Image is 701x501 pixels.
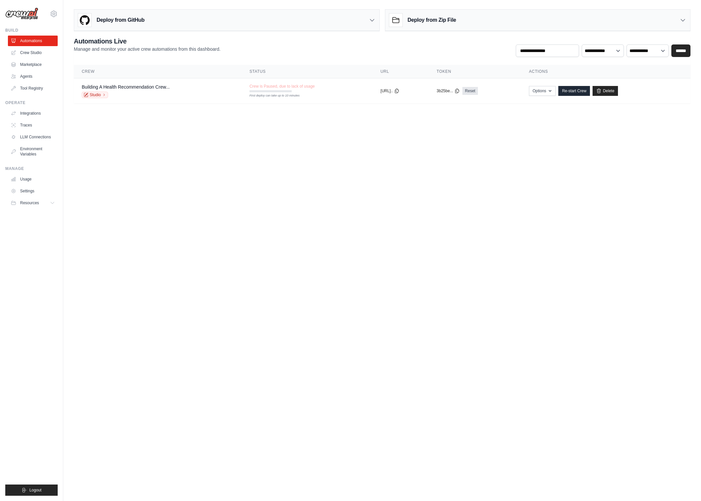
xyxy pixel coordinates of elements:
[529,86,556,96] button: Options
[8,36,58,46] a: Automations
[8,120,58,130] a: Traces
[8,83,58,94] a: Tool Registry
[20,200,39,206] span: Resources
[82,92,108,98] a: Studio
[5,166,58,171] div: Manage
[437,88,460,94] button: 3b25be...
[408,16,456,24] h3: Deploy from Zip File
[8,144,58,159] a: Environment Variables
[521,65,690,78] th: Actions
[5,28,58,33] div: Build
[82,84,170,90] a: Building A Health Recommendation Crew...
[8,108,58,119] a: Integrations
[5,485,58,496] button: Logout
[97,16,144,24] h3: Deploy from GitHub
[558,86,590,96] a: Re-start Crew
[74,46,220,52] p: Manage and monitor your active crew automations from this dashboard.
[29,487,42,493] span: Logout
[249,84,315,89] span: Crew is Paused, due to lack of usage
[78,14,91,27] img: GitHub Logo
[74,65,242,78] th: Crew
[74,37,220,46] h2: Automations Live
[5,8,38,20] img: Logo
[8,59,58,70] a: Marketplace
[8,71,58,82] a: Agents
[249,94,292,98] div: First deploy can take up to 10 minutes
[593,86,618,96] a: Delete
[8,47,58,58] a: Crew Studio
[8,174,58,184] a: Usage
[373,65,429,78] th: URL
[462,87,478,95] a: Reset
[8,132,58,142] a: LLM Connections
[5,100,58,105] div: Operate
[429,65,521,78] th: Token
[8,198,58,208] button: Resources
[8,186,58,196] a: Settings
[242,65,373,78] th: Status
